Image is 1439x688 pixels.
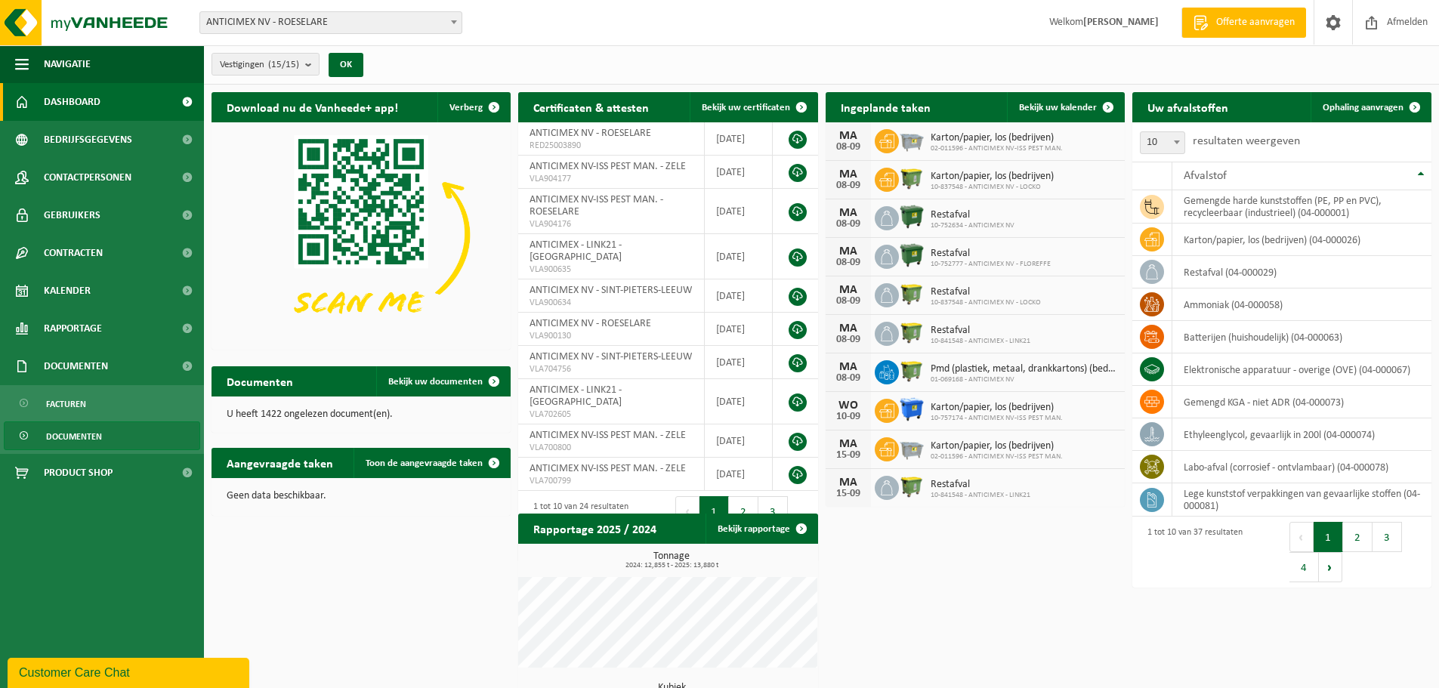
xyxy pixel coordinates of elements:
span: 2024: 12,855 t - 2025: 13,880 t [526,562,817,569]
button: Vestigingen(15/15) [212,53,320,76]
img: WB-1100-HPE-GN-50 [899,281,925,307]
div: MA [833,245,863,258]
label: resultaten weergeven [1193,135,1300,147]
td: batterijen (huishoudelijk) (04-000063) [1172,321,1431,353]
a: Toon de aangevraagde taken [354,448,509,478]
span: ANTICIMEX NV - ROESELARE [530,128,651,139]
span: VLA700799 [530,475,692,487]
div: MA [833,284,863,296]
span: ANTICIMEX NV-ISS PEST MAN. - ZELE [530,463,686,474]
div: MA [833,130,863,142]
span: Documenten [46,422,102,451]
span: Karton/papier, los (bedrijven) [931,171,1054,183]
button: 3 [758,496,788,526]
td: [DATE] [705,279,774,313]
span: Rapportage [44,310,102,347]
span: ANTICIMEX NV-ISS PEST MAN. - ZELE [530,430,686,441]
div: 10-09 [833,412,863,422]
span: ANTICIMEX NV - SINT-PIETERS-LEEUW [530,351,692,363]
span: Bekijk uw documenten [388,377,483,387]
td: [DATE] [705,189,774,234]
span: 10-837548 - ANTICIMEX NV - LOCKO [931,298,1041,307]
span: 10-841548 - ANTICIMEX - LINK21 [931,491,1030,500]
span: ANTICIMEX NV - ROESELARE [199,11,462,34]
span: Restafval [931,248,1051,260]
button: OK [329,53,363,77]
span: Vestigingen [220,54,299,76]
button: Previous [675,496,699,526]
button: 1 [699,496,729,526]
div: MA [833,438,863,450]
span: Offerte aanvragen [1212,15,1298,30]
span: 02-011596 - ANTICIMEX NV-ISS PEST MAN. [931,144,1063,153]
span: Verberg [449,103,483,113]
div: MA [833,168,863,180]
span: 10-837548 - ANTICIMEX NV - LOCKO [931,183,1054,192]
td: [DATE] [705,379,774,424]
span: Kalender [44,272,91,310]
a: Facturen [4,389,200,418]
span: ANTICIMEX NV - ROESELARE [200,12,462,33]
span: RED25003890 [530,140,692,152]
span: VLA900130 [530,330,692,342]
span: ANTICIMEX - LINK21 - [GEOGRAPHIC_DATA] [530,239,622,263]
td: restafval (04-000029) [1172,256,1431,288]
td: [DATE] [705,122,774,156]
span: Karton/papier, los (bedrijven) [931,132,1063,144]
td: [DATE] [705,424,774,458]
div: 15-09 [833,450,863,461]
a: Offerte aanvragen [1181,8,1306,38]
span: ANTICIMEX NV-ISS PEST MAN. - ZELE [530,161,686,172]
td: [DATE] [705,313,774,346]
span: VLA900634 [530,297,692,309]
span: 10 [1141,132,1184,153]
h2: Rapportage 2025 / 2024 [518,514,672,543]
td: lege kunststof verpakkingen van gevaarlijke stoffen (04-000081) [1172,483,1431,517]
a: Bekijk rapportage [706,514,817,544]
span: Documenten [44,347,108,385]
img: WB-2500-GAL-GY-04 [899,435,925,461]
a: Bekijk uw certificaten [690,92,817,122]
button: 2 [1343,522,1373,552]
span: Bekijk uw kalender [1019,103,1097,113]
span: Contactpersonen [44,159,131,196]
div: MA [833,322,863,335]
button: Verberg [437,92,509,122]
span: VLA700800 [530,442,692,454]
img: WB-1100-HPE-GN-04 [899,242,925,268]
span: Karton/papier, los (bedrijven) [931,440,1063,452]
span: Karton/papier, los (bedrijven) [931,402,1063,414]
p: U heeft 1422 ongelezen document(en). [227,409,496,420]
span: ANTICIMEX NV-ISS PEST MAN. - ROESELARE [530,194,663,218]
h2: Certificaten & attesten [518,92,664,122]
td: [DATE] [705,458,774,491]
h2: Aangevraagde taken [212,448,348,477]
span: Toon de aangevraagde taken [366,458,483,468]
span: Product Shop [44,454,113,492]
span: Contracten [44,234,103,272]
button: Next [1319,552,1342,582]
a: Documenten [4,421,200,450]
span: Ophaling aanvragen [1323,103,1403,113]
span: VLA702605 [530,409,692,421]
div: 08-09 [833,296,863,307]
td: [DATE] [705,156,774,189]
button: Previous [1289,522,1314,552]
td: [DATE] [705,234,774,279]
span: ANTICIMEX - LINK21 - [GEOGRAPHIC_DATA] [530,384,622,408]
span: Restafval [931,325,1030,337]
h2: Uw afvalstoffen [1132,92,1243,122]
div: 08-09 [833,219,863,230]
td: gemengd KGA - niet ADR (04-000073) [1172,386,1431,418]
img: WB-1100-HPE-GN-51 [899,319,925,345]
div: 1 tot 10 van 37 resultaten [1140,520,1243,584]
span: ANTICIMEX NV - ROESELARE [530,318,651,329]
h2: Download nu de Vanheede+ app! [212,92,413,122]
h3: Tonnage [526,551,817,569]
td: gemengde harde kunststoffen (PE, PP en PVC), recycleerbaar (industrieel) (04-000001) [1172,190,1431,224]
p: Geen data beschikbaar. [227,491,496,501]
img: WB-2500-GAL-GY-04 [899,127,925,153]
div: 08-09 [833,373,863,384]
div: MA [833,361,863,373]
